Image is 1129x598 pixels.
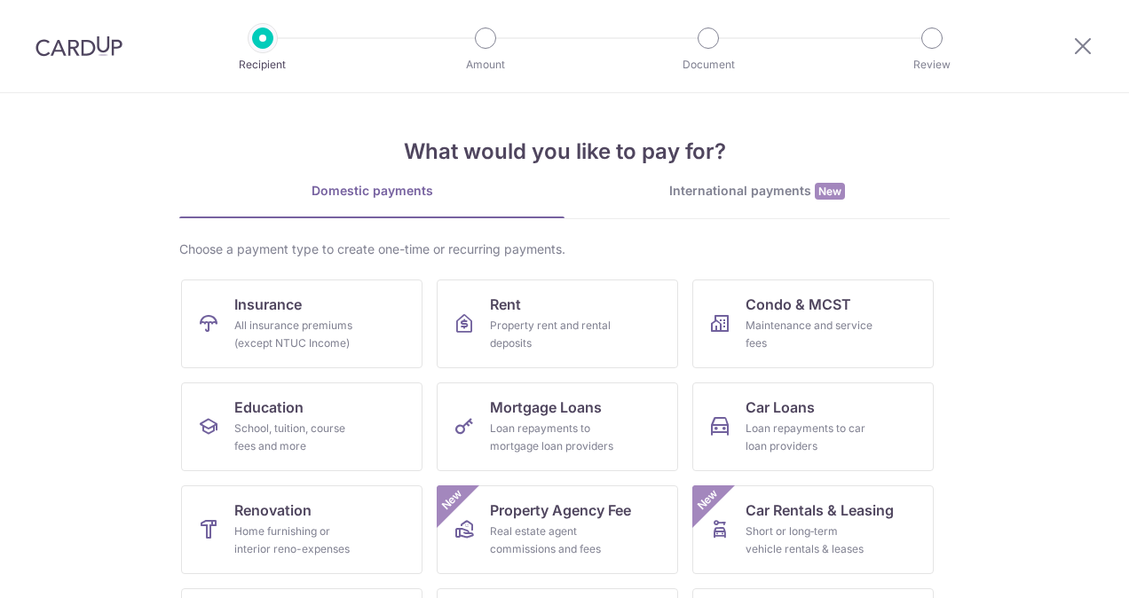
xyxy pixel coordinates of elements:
span: New [438,485,467,515]
div: Loan repayments to car loan providers [746,420,873,455]
div: Short or long‑term vehicle rentals & leases [746,523,873,558]
span: Car Loans [746,397,815,418]
a: EducationSchool, tuition, course fees and more [181,382,422,471]
div: Home furnishing or interior reno-expenses [234,523,362,558]
span: Mortgage Loans [490,397,602,418]
a: Mortgage LoansLoan repayments to mortgage loan providers [437,382,678,471]
a: RenovationHome furnishing or interior reno-expenses [181,485,422,574]
span: Insurance [234,294,302,315]
div: School, tuition, course fees and more [234,420,362,455]
a: RentProperty rent and rental deposits [437,279,678,368]
span: Rent [490,294,521,315]
span: New [693,485,722,515]
span: Education [234,397,304,418]
p: Document [643,56,774,74]
img: CardUp [36,35,122,57]
span: Property Agency Fee [490,500,631,521]
span: Car Rentals & Leasing [746,500,894,521]
a: InsuranceAll insurance premiums (except NTUC Income) [181,279,422,368]
div: Domestic payments [179,182,564,200]
span: Renovation [234,500,312,521]
div: Property rent and rental deposits [490,317,618,352]
div: Real estate agent commissions and fees [490,523,618,558]
p: Review [866,56,998,74]
h4: What would you like to pay for? [179,136,950,168]
a: Property Agency FeeReal estate agent commissions and feesNew [437,485,678,574]
div: Loan repayments to mortgage loan providers [490,420,618,455]
p: Amount [420,56,551,74]
span: New [815,183,845,200]
div: All insurance premiums (except NTUC Income) [234,317,362,352]
div: Maintenance and service fees [746,317,873,352]
a: Condo & MCSTMaintenance and service fees [692,279,934,368]
span: Condo & MCST [746,294,851,315]
div: Choose a payment type to create one-time or recurring payments. [179,240,950,258]
a: Car LoansLoan repayments to car loan providers [692,382,934,471]
a: Car Rentals & LeasingShort or long‑term vehicle rentals & leasesNew [692,485,934,574]
p: Recipient [197,56,328,74]
div: International payments [564,182,950,201]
